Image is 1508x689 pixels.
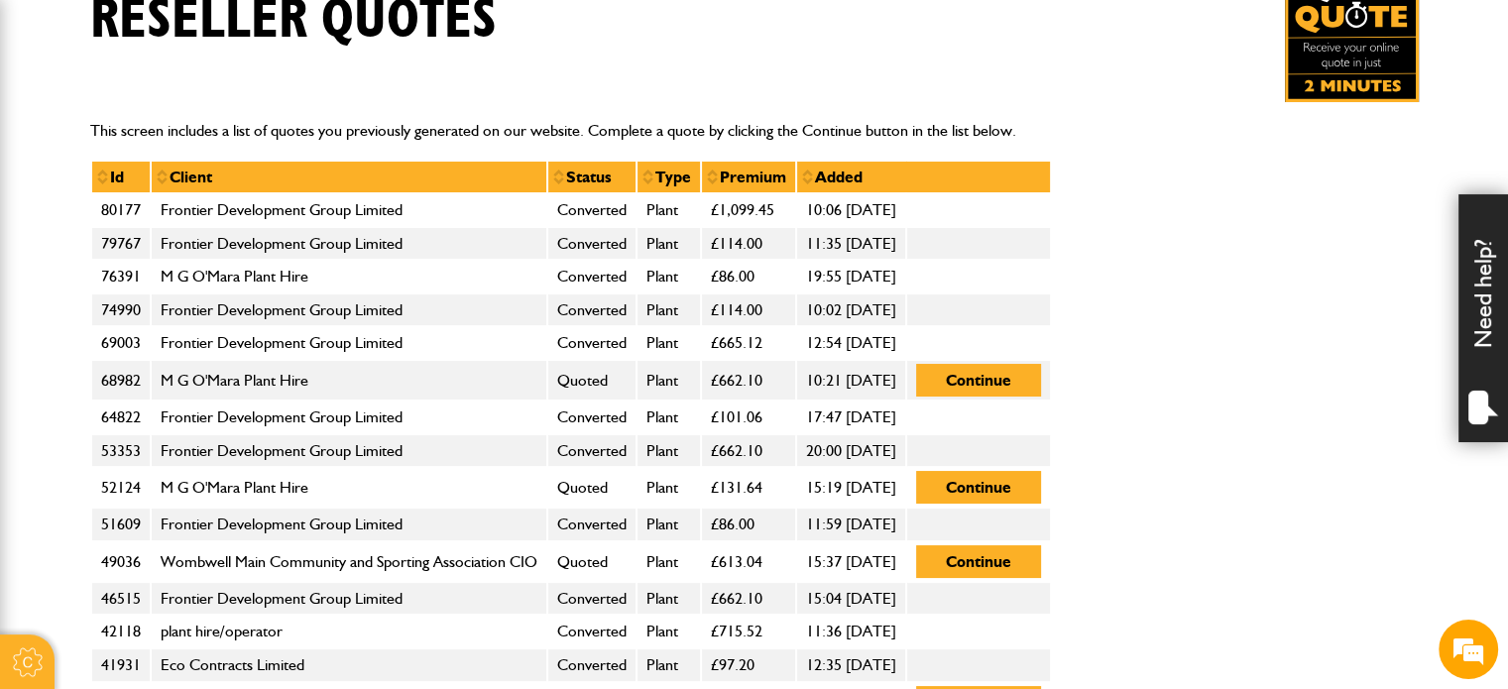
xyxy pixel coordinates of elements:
[796,582,906,616] td: 15:04 [DATE]
[547,401,637,434] td: Converted
[91,326,151,360] td: 69003
[547,582,637,616] td: Converted
[547,326,637,360] td: Converted
[26,300,362,344] input: Enter your phone number
[270,539,360,566] em: Start Chat
[637,293,701,327] td: Plant
[91,293,151,327] td: 74990
[547,615,637,648] td: Converted
[91,161,151,194] th: Id
[26,242,362,286] input: Enter your email address
[91,401,151,434] td: 64822
[151,193,547,227] td: Frontier Development Group Limited
[91,508,151,541] td: 51609
[26,183,362,227] input: Enter your last name
[916,545,1041,578] button: Continue
[151,615,547,648] td: plant hire/operator
[26,359,362,522] textarea: Type your message and hit 'Enter'
[547,508,637,541] td: Converted
[637,582,701,616] td: Plant
[103,111,333,137] div: Chat with us now
[701,582,796,616] td: £662.10
[796,541,906,582] td: 15:37 [DATE]
[547,193,637,227] td: Converted
[151,648,547,682] td: Eco Contracts Limited
[151,541,547,582] td: Wombwell Main Community and Sporting Association CIO
[91,260,151,293] td: 76391
[1458,194,1508,442] div: Need help?
[637,401,701,434] td: Plant
[151,260,547,293] td: M G O'Mara Plant Hire
[151,326,547,360] td: Frontier Development Group Limited
[151,434,547,468] td: Frontier Development Group Limited
[637,508,701,541] td: Plant
[151,582,547,616] td: Frontier Development Group Limited
[701,541,796,582] td: £613.04
[916,471,1041,504] button: Continue
[151,161,547,194] th: Client
[701,648,796,682] td: £97.20
[637,615,701,648] td: Plant
[796,615,906,648] td: 11:36 [DATE]
[151,293,547,327] td: Frontier Development Group Limited
[91,582,151,616] td: 46515
[701,508,796,541] td: £86.00
[547,161,637,194] th: Status
[91,360,151,401] td: 68982
[701,326,796,360] td: £665.12
[637,360,701,401] td: Plant
[91,541,151,582] td: 49036
[325,10,373,57] div: Minimize live chat window
[701,260,796,293] td: £86.00
[796,293,906,327] td: 10:02 [DATE]
[547,360,637,401] td: Quoted
[151,508,547,541] td: Frontier Development Group Limited
[637,227,701,261] td: Plant
[701,467,796,508] td: £131.64
[637,161,701,194] th: Type
[701,227,796,261] td: £114.00
[796,401,906,434] td: 17:47 [DATE]
[34,110,83,138] img: d_20077148190_company_1631870298795_20077148190
[151,360,547,401] td: M G O'Mara Plant Hire
[151,401,547,434] td: Frontier Development Group Limited
[796,326,906,360] td: 12:54 [DATE]
[637,467,701,508] td: Plant
[547,434,637,468] td: Converted
[547,467,637,508] td: Quoted
[637,326,701,360] td: Plant
[701,360,796,401] td: £662.10
[796,161,1051,194] th: Added
[701,193,796,227] td: £1,099.45
[701,401,796,434] td: £101.06
[701,615,796,648] td: £715.52
[916,364,1041,397] button: Continue
[701,293,796,327] td: £114.00
[90,118,1419,144] p: This screen includes a list of quotes you previously generated on our website. Complete a quote b...
[796,227,906,261] td: 11:35 [DATE]
[91,467,151,508] td: 52124
[547,260,637,293] td: Converted
[91,227,151,261] td: 79767
[91,434,151,468] td: 53353
[637,434,701,468] td: Plant
[796,193,906,227] td: 10:06 [DATE]
[637,541,701,582] td: Plant
[547,541,637,582] td: Quoted
[796,434,906,468] td: 20:00 [DATE]
[637,193,701,227] td: Plant
[91,615,151,648] td: 42118
[796,467,906,508] td: 15:19 [DATE]
[151,227,547,261] td: Frontier Development Group Limited
[637,260,701,293] td: Plant
[796,360,906,401] td: 10:21 [DATE]
[796,508,906,541] td: 11:59 [DATE]
[547,293,637,327] td: Converted
[91,193,151,227] td: 80177
[796,260,906,293] td: 19:55 [DATE]
[701,434,796,468] td: £662.10
[547,227,637,261] td: Converted
[91,648,151,682] td: 41931
[701,161,796,194] th: Premium
[796,648,906,682] td: 12:35 [DATE]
